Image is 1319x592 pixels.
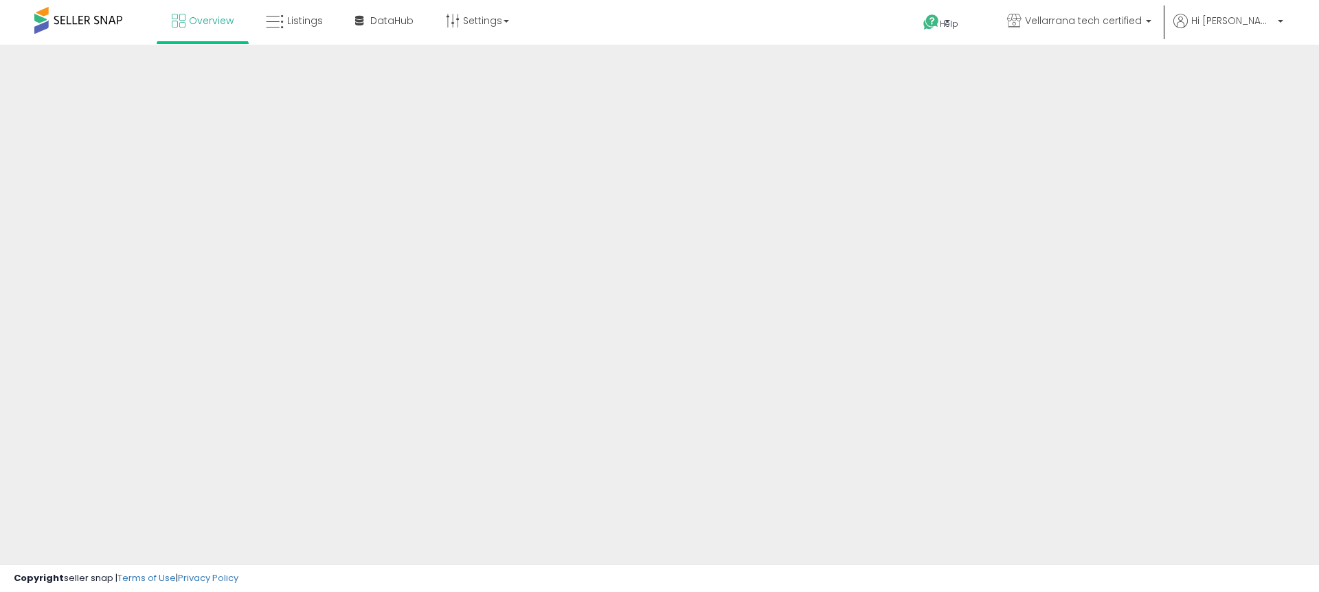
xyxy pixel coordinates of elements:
a: Privacy Policy [178,571,238,584]
strong: Copyright [14,571,64,584]
span: DataHub [370,14,414,28]
span: Vellarrana tech certified [1025,14,1142,28]
span: Overview [189,14,234,28]
a: Help [912,3,985,45]
div: seller snap | | [14,572,238,585]
span: Hi [PERSON_NAME] [1191,14,1274,28]
a: Hi [PERSON_NAME] [1173,14,1283,45]
a: Terms of Use [117,571,176,584]
span: Help [940,18,958,30]
span: Listings [287,14,323,28]
i: Get Help [923,14,940,31]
